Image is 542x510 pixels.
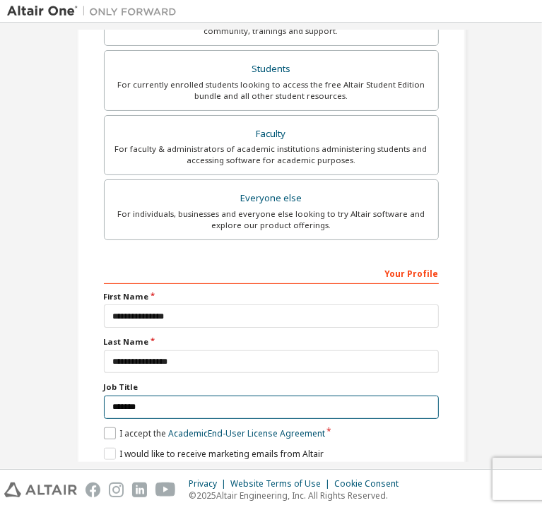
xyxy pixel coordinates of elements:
[104,291,439,302] label: First Name
[189,490,407,502] p: © 2025 Altair Engineering, Inc. All Rights Reserved.
[189,478,230,490] div: Privacy
[104,448,324,460] label: I would like to receive marketing emails from Altair
[334,478,407,490] div: Cookie Consent
[132,482,147,497] img: linkedin.svg
[104,381,439,393] label: Job Title
[113,143,430,166] div: For faculty & administrators of academic institutions administering students and accessing softwa...
[230,478,334,490] div: Website Terms of Use
[104,261,439,284] div: Your Profile
[113,208,430,231] div: For individuals, businesses and everyone else looking to try Altair software and explore our prod...
[113,79,430,102] div: For currently enrolled students looking to access the free Altair Student Edition bundle and all ...
[113,59,430,79] div: Students
[4,482,77,497] img: altair_logo.svg
[104,336,439,348] label: Last Name
[155,482,176,497] img: youtube.svg
[86,482,100,497] img: facebook.svg
[104,427,325,439] label: I accept the
[113,189,430,208] div: Everyone else
[168,427,325,439] a: Academic End-User License Agreement
[109,482,124,497] img: instagram.svg
[113,124,430,144] div: Faculty
[7,4,184,18] img: Altair One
